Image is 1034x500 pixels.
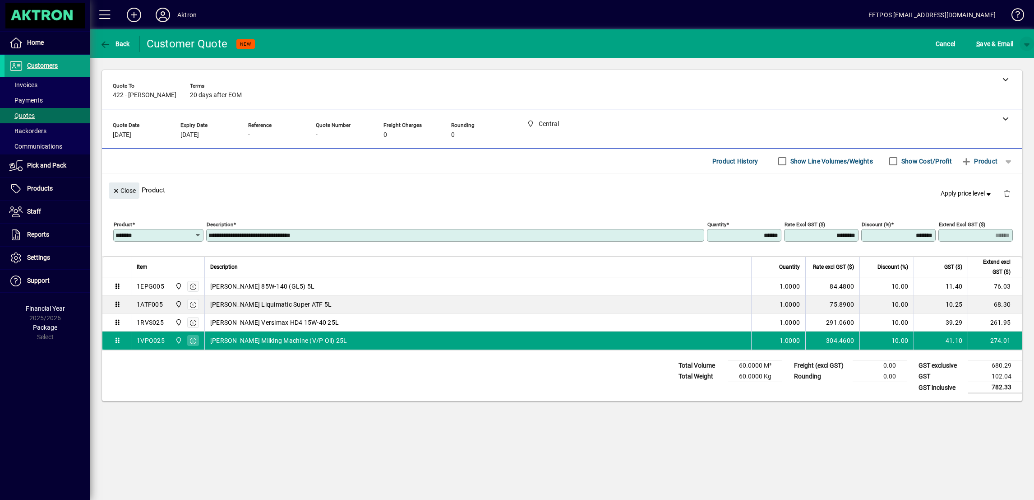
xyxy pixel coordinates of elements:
td: GST inclusive [914,382,968,393]
a: Home [5,32,90,54]
span: [DATE] [113,131,131,139]
span: 0 [383,131,387,139]
td: GST exclusive [914,360,968,371]
span: Cancel [936,37,956,51]
span: GST ($) [944,262,962,272]
mat-label: Extend excl GST ($) [939,221,985,228]
app-page-header-button: Close [106,186,142,194]
span: S [976,40,980,47]
span: Central [173,336,183,346]
a: Reports [5,224,90,246]
td: 0.00 [853,360,907,371]
span: Central [173,318,183,327]
td: Freight (excl GST) [789,360,853,371]
td: 0.00 [853,371,907,382]
span: 422 - [PERSON_NAME] [113,92,176,99]
span: Products [27,185,53,192]
td: 60.0000 Kg [728,371,782,382]
label: Show Line Volumes/Weights [789,157,873,166]
span: Home [27,39,44,46]
td: 11.40 [914,277,968,295]
div: 304.4600 [811,336,854,345]
button: Close [109,182,139,199]
span: NEW [240,41,251,47]
a: Knowledge Base [1005,2,1023,31]
mat-label: Rate excl GST ($) [785,221,825,228]
span: Central [173,299,183,309]
span: [PERSON_NAME] Liquimatic Super ATF 5L [210,300,332,309]
a: Settings [5,247,90,269]
a: Products [5,178,90,200]
div: 84.4800 [811,282,854,291]
span: 20 days after EOM [190,92,242,99]
td: 10.00 [859,313,914,332]
span: Rate excl GST ($) [813,262,854,272]
span: - [248,131,250,139]
button: Profile [148,7,177,23]
td: 10.00 [859,295,914,313]
button: Save & Email [972,36,1018,52]
td: Total Weight [674,371,728,382]
td: 10.25 [914,295,968,313]
span: - [316,131,318,139]
td: 41.10 [914,332,968,350]
div: 1ATF005 [137,300,163,309]
span: [PERSON_NAME] Milking Machine (V/P Oil) 25L [210,336,347,345]
td: 39.29 [914,313,968,332]
td: 60.0000 M³ [728,360,782,371]
span: Settings [27,254,50,261]
a: Backorders [5,123,90,139]
span: Package [33,324,57,331]
mat-label: Discount (%) [862,221,891,228]
td: 782.33 [968,382,1022,393]
span: Extend excl GST ($) [974,257,1011,277]
span: Back [100,40,130,47]
a: Payments [5,93,90,108]
span: Description [210,262,238,272]
button: Product History [709,153,762,169]
div: Aktron [177,8,197,22]
td: 102.04 [968,371,1022,382]
button: Add [120,7,148,23]
span: 1.0000 [780,300,800,309]
span: 0 [451,131,455,139]
span: Quantity [779,262,800,272]
button: Delete [996,182,1018,204]
app-page-header-button: Delete [996,189,1018,197]
span: [PERSON_NAME] Versimax HD4 15W-40 25L [210,318,339,327]
span: Close [112,183,136,198]
span: Central [173,281,183,291]
label: Show Cost/Profit [900,157,952,166]
button: Back [97,36,132,52]
span: ave & Email [976,37,1013,51]
span: Payments [9,97,43,104]
mat-label: Product [114,221,132,228]
span: 1.0000 [780,318,800,327]
div: Product [102,173,1022,206]
span: Communications [9,143,62,150]
span: [DATE] [180,131,199,139]
span: Quotes [9,112,35,119]
span: Pick and Pack [27,162,66,169]
span: Staff [27,208,41,215]
button: Cancel [933,36,958,52]
td: Rounding [789,371,853,382]
span: 1.0000 [780,282,800,291]
span: Reports [27,231,49,238]
app-page-header-button: Back [90,36,140,52]
button: Product [956,153,1002,169]
mat-label: Description [207,221,233,228]
mat-label: Quantity [707,221,726,228]
td: 10.00 [859,277,914,295]
span: Customers [27,62,58,69]
td: 10.00 [859,332,914,350]
span: Product History [712,154,758,168]
div: 1RVS025 [137,318,164,327]
span: 1.0000 [780,336,800,345]
span: [PERSON_NAME] 85W-140 (GL5) 5L [210,282,315,291]
td: Total Volume [674,360,728,371]
a: Support [5,270,90,292]
span: Invoices [9,81,37,89]
div: 291.0600 [811,318,854,327]
a: Communications [5,139,90,154]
